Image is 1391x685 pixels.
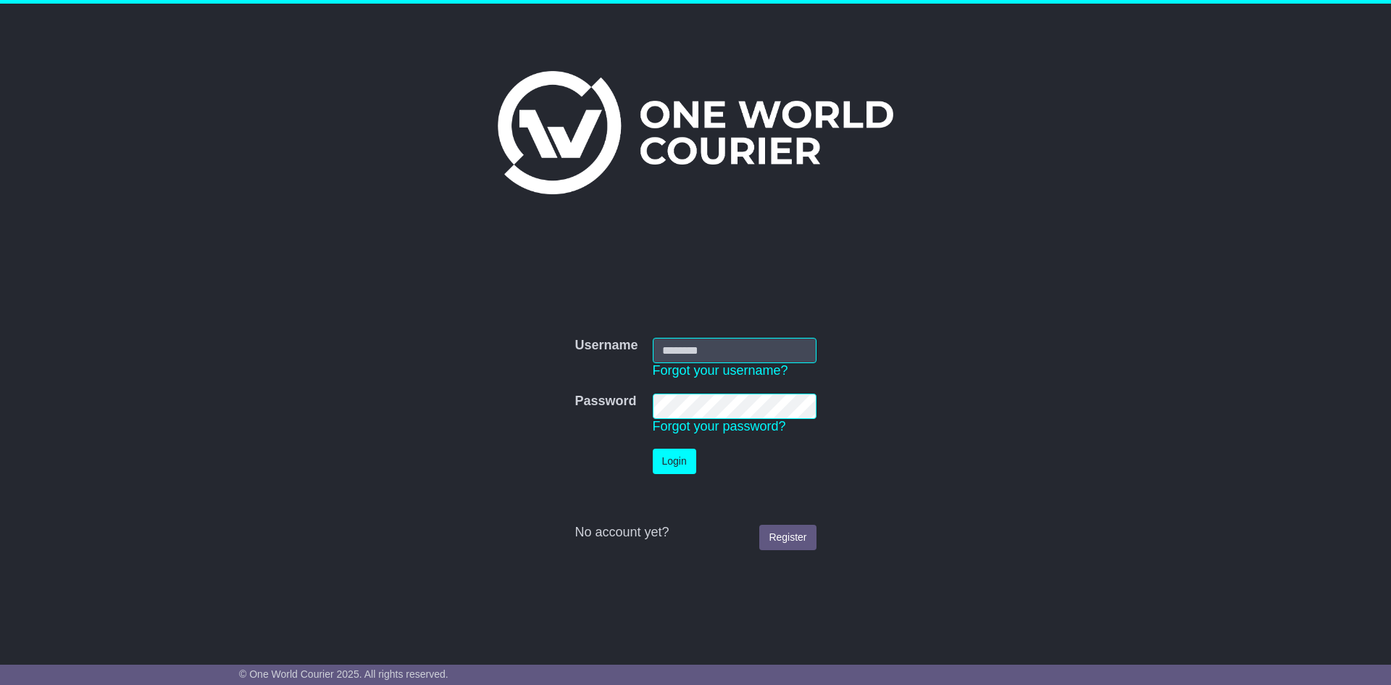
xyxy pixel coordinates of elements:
label: Username [575,338,638,354]
span: © One World Courier 2025. All rights reserved. [239,668,448,680]
a: Forgot your password? [653,419,786,433]
a: Register [759,525,816,550]
img: One World [498,71,893,194]
div: No account yet? [575,525,816,541]
label: Password [575,394,636,410]
a: Forgot your username? [653,363,788,378]
button: Login [653,449,696,474]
